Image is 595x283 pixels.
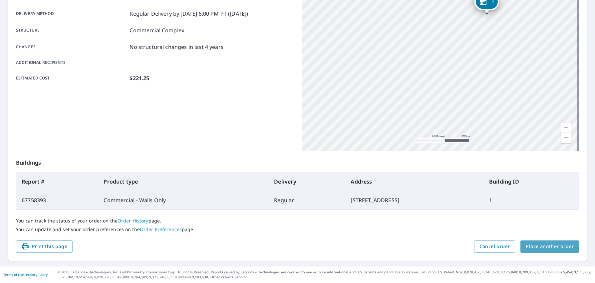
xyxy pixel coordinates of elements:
[118,217,149,224] a: Order History
[98,172,269,191] th: Product type
[269,172,345,191] th: Delivery
[16,10,127,18] p: Delivery method
[16,43,127,51] p: Changes
[345,191,484,210] td: [STREET_ADDRESS]
[140,226,182,232] a: Order Preferences
[16,226,579,232] p: You can update and set your order preferences on the page.
[130,10,248,18] p: Regular Delivery by [DATE] 6:00 PM PT ([DATE])
[479,242,510,251] span: Cancel order
[561,133,571,143] a: Current Level 15, Zoom Out
[269,191,345,210] td: Regular
[345,172,484,191] th: Address
[16,26,127,34] p: Structure
[16,172,98,191] th: Report #
[130,26,184,34] p: Commercial Complex
[26,272,48,277] a: Privacy Policy
[16,151,579,172] p: Buildings
[16,240,73,253] button: Print this page
[130,43,223,51] p: No structural changes in last 4 years
[16,74,127,82] p: Estimated cost
[561,123,571,133] a: Current Level 15, Zoom In
[3,273,48,277] p: |
[526,242,574,251] span: Place another order
[58,270,592,280] p: © 2025 Eagle View Technologies, Inc. and Pictometry International Corp. All Rights Reserved. Repo...
[474,240,515,253] button: Cancel order
[484,172,579,191] th: Building ID
[16,218,579,224] p: You can track the status of your order on the page.
[16,60,127,66] p: Additional recipients
[520,240,579,253] button: Place another order
[484,191,579,210] td: 1
[98,191,269,210] td: Commercial - Walls Only
[16,191,98,210] td: 67758393
[130,74,149,82] p: $221.25
[21,242,67,251] span: Print this page
[3,272,24,277] a: Terms of Use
